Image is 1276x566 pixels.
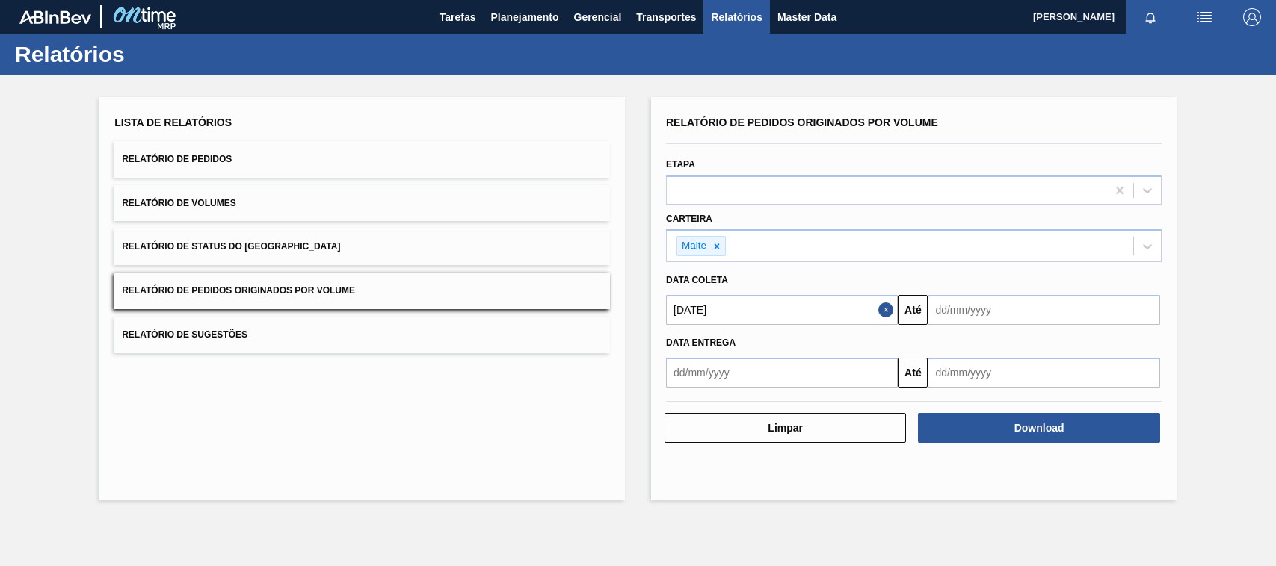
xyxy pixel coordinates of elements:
button: Até [898,295,928,325]
img: userActions [1195,8,1213,26]
div: Malte [677,237,709,255]
button: Relatório de Pedidos [114,141,610,178]
span: Relatório de Pedidos Originados por Volume [666,116,938,128]
span: Transportes [636,8,696,26]
img: Logout [1243,8,1261,26]
button: Notificações [1126,7,1174,28]
label: Etapa [666,159,695,170]
button: Limpar [665,413,906,443]
button: Até [898,358,928,388]
span: Data entrega [666,338,736,348]
span: Data coleta [666,275,728,285]
span: Master Data [777,8,836,26]
input: dd/mm/yyyy [928,358,1159,388]
span: Planejamento [490,8,558,26]
span: Relatório de Volumes [122,198,235,208]
span: Lista de Relatórios [114,116,232,128]
button: Relatório de Sugestões [114,317,610,353]
button: Relatório de Status do [GEOGRAPHIC_DATA] [114,228,610,265]
input: dd/mm/yyyy [666,295,898,325]
span: Gerencial [574,8,622,26]
button: Close [878,295,898,325]
span: Relatórios [711,8,762,26]
button: Relatório de Pedidos Originados por Volume [114,273,610,309]
img: TNhmsLtSVTkK8tSr43FrP2fwEKptu5GPRR3wAAAABJRU5ErkJggg== [19,10,91,24]
span: Relatório de Status do [GEOGRAPHIC_DATA] [122,241,340,252]
input: dd/mm/yyyy [928,295,1159,325]
button: Relatório de Volumes [114,185,610,222]
label: Carteira [666,214,712,224]
span: Relatório de Sugestões [122,329,247,340]
span: Relatório de Pedidos [122,154,232,164]
h1: Relatórios [15,46,280,63]
span: Tarefas [440,8,476,26]
button: Download [918,413,1159,443]
input: dd/mm/yyyy [666,358,898,388]
span: Relatório de Pedidos Originados por Volume [122,285,355,296]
